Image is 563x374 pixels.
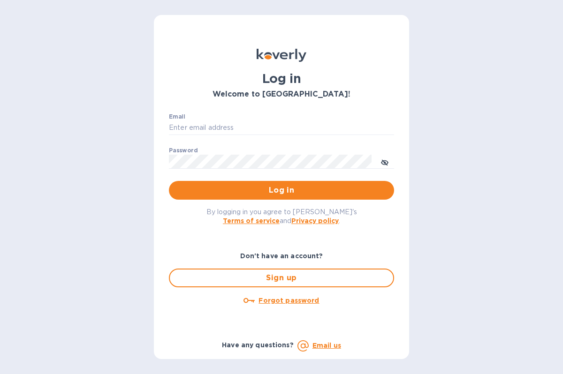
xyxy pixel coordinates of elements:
[259,297,319,304] u: Forgot password
[169,148,198,154] label: Password
[257,49,306,62] img: Koverly
[223,217,280,224] a: Terms of service
[176,185,387,196] span: Log in
[222,341,294,349] b: Have any questions?
[375,152,394,171] button: toggle password visibility
[169,90,394,99] h3: Welcome to [GEOGRAPHIC_DATA]!
[177,272,386,284] span: Sign up
[169,114,185,120] label: Email
[169,71,394,86] h1: Log in
[240,252,323,260] b: Don't have an account?
[291,217,339,224] a: Privacy policy
[169,121,394,135] input: Enter email address
[206,208,357,224] span: By logging in you agree to [PERSON_NAME]'s and .
[169,181,394,200] button: Log in
[169,269,394,287] button: Sign up
[312,342,341,349] a: Email us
